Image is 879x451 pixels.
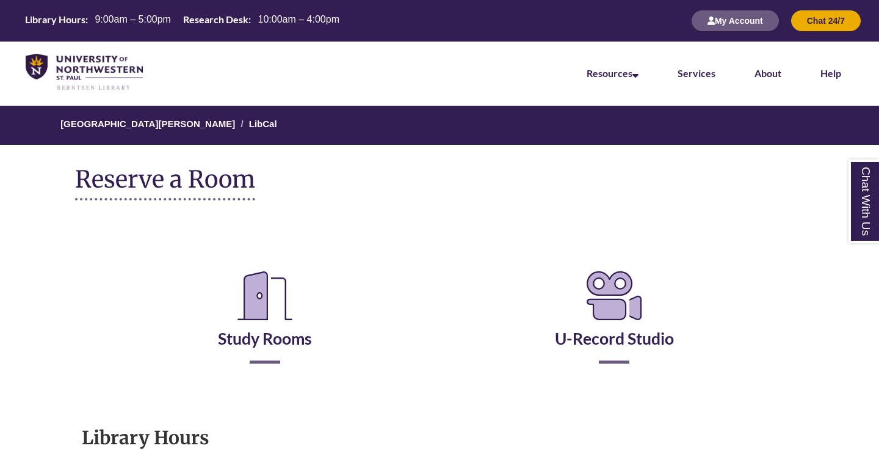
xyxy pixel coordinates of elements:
a: About [754,67,781,79]
button: Chat 24/7 [791,10,861,31]
span: 10:00am – 4:00pm [258,14,339,24]
img: UNWSP Library Logo [26,54,143,91]
div: Reserve a Room [75,231,804,400]
nav: Breadcrumb [75,106,804,145]
a: U-Record Studio [555,298,674,348]
a: [GEOGRAPHIC_DATA][PERSON_NAME] [60,119,235,129]
h1: Library Hours [82,426,797,449]
a: Services [678,67,715,79]
th: Research Desk: [178,13,253,26]
a: Help [820,67,841,79]
a: My Account [692,15,779,26]
a: Study Rooms [218,298,312,348]
table: Hours Today [20,13,344,28]
a: LibCal [249,119,277,129]
a: Resources [587,67,638,79]
span: 9:00am – 5:00pm [95,14,171,24]
th: Library Hours: [20,13,90,26]
h1: Reserve a Room [75,166,255,200]
a: Chat 24/7 [791,15,861,26]
a: Hours Today [20,13,344,29]
button: My Account [692,10,779,31]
